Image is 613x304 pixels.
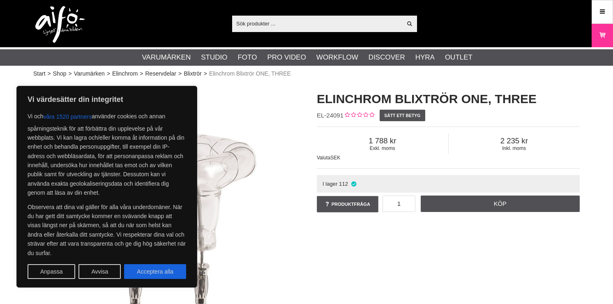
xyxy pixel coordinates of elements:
a: Foto [237,52,257,63]
a: Blixtrör [184,69,202,78]
span: I lager [323,181,338,187]
button: Acceptera alla [124,264,186,279]
span: Exkl. moms [317,145,448,151]
button: våra 1520 partners [44,109,92,124]
span: 2 235 [449,136,580,145]
span: Valuta [317,155,330,161]
p: Vi och använder cookies och annan spårningsteknik för att förbättra din upplevelse på vår webbpla... [28,109,186,198]
a: Studio [201,52,227,63]
span: 112 [339,181,348,187]
a: Köp [421,196,580,212]
span: Inkl. moms [449,145,580,151]
span: > [178,69,182,78]
span: > [48,69,51,78]
span: > [140,69,143,78]
button: Avvisa [78,264,121,279]
a: Varumärken [74,69,105,78]
a: Discover [369,52,405,63]
input: Sök produkter ... [232,17,402,30]
span: > [107,69,110,78]
span: 1 788 [317,136,448,145]
span: SEK [330,155,340,161]
a: Sätt ett betyg [380,110,425,121]
a: Pro Video [267,52,306,63]
a: Outlet [445,52,472,63]
a: Hyra [415,52,435,63]
a: Varumärken [142,52,191,63]
p: Vi värdesätter din integritet [28,94,186,104]
div: Kundbetyg: 0 [343,111,374,120]
div: Vi värdesätter din integritet [16,86,197,288]
i: I lager [350,181,357,187]
a: Shop [53,69,67,78]
span: > [204,69,207,78]
p: Observera att dina val gäller för alla våra underdomäner. När du har gett ditt samtycke kommer en... [28,203,186,258]
button: Anpassa [28,264,75,279]
a: Workflow [316,52,358,63]
span: Elinchrom Blixtrör ONE, THREE [209,69,291,78]
a: Elinchrom [112,69,138,78]
a: Produktfråga [317,196,378,212]
a: Start [33,69,46,78]
span: > [68,69,71,78]
span: EL-24091 [317,112,343,119]
a: Reservdelar [145,69,176,78]
h1: Elinchrom Blixtrör ONE, THREE [317,90,580,108]
img: logo.png [35,6,85,43]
